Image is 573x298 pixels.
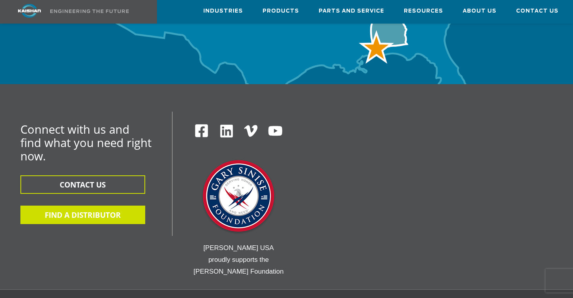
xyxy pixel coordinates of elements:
span: Connect with us and find what you need right now. [20,121,151,164]
a: Industries [203,0,243,22]
img: Engineering the future [50,9,129,13]
span: About Us [463,7,496,16]
img: Gary Sinise Foundation [199,158,278,236]
img: Vimeo [244,125,257,136]
span: Parts and Service [319,7,384,16]
img: Linkedin [219,123,234,139]
button: FIND A DISTRIBUTOR [20,206,145,224]
a: Products [263,0,299,22]
a: Resources [404,0,443,22]
span: [PERSON_NAME] USA proudly supports the [PERSON_NAME] Foundation [193,244,284,275]
span: Resources [404,7,443,16]
img: Youtube [268,123,283,139]
img: Facebook [194,123,209,138]
span: Products [263,7,299,16]
a: Contact Us [516,0,558,22]
span: Contact Us [516,7,558,16]
button: CONTACT US [20,175,145,194]
span: Industries [203,7,243,16]
a: About Us [463,0,496,22]
a: Parts and Service [319,0,384,22]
